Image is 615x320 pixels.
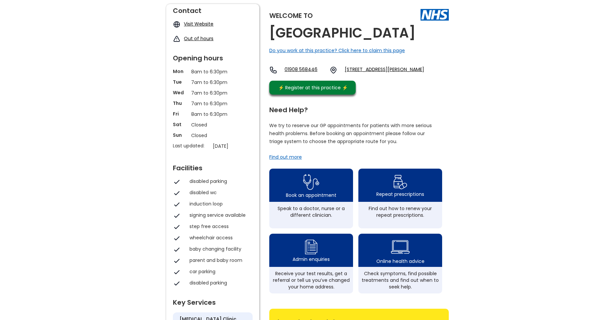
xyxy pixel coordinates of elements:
[189,234,249,241] div: wheelchair access
[304,238,318,256] img: admin enquiry icon
[269,234,353,293] a: admin enquiry iconAdmin enquiriesReceive your test results, get a referral or tell us you’ve chan...
[273,270,350,290] div: Receive your test results, get a referral or tell us you’ve changed your home address.
[184,21,213,27] a: Visit Website
[173,89,188,96] p: Wed
[329,66,337,74] img: practice location icon
[269,12,313,19] div: Welcome to
[189,280,249,286] div: disabled parking
[173,100,188,107] p: Thu
[345,66,424,74] a: [STREET_ADDRESS][PERSON_NAME]
[173,111,188,117] p: Fri
[173,51,253,61] div: Opening hours
[189,257,249,264] div: parent and baby room
[191,68,234,75] p: 8am to 6:30pm
[275,84,351,91] div: ⚡️ Register at this practice ⚡️
[421,9,449,20] img: The NHS logo
[269,169,353,228] a: book appointment icon Book an appointmentSpeak to a doctor, nurse or a different clinician.
[184,35,213,42] a: Out of hours
[362,270,439,290] div: Check symptoms, find possible treatments and find out when to seek help.
[269,121,432,145] p: We try to reserve our GP appointments for patients with more serious health problems. Before book...
[286,192,336,199] div: Book an appointment
[391,236,410,258] img: health advice icon
[173,142,209,149] p: Last updated:
[191,79,234,86] p: 7am to 6:30pm
[285,66,324,74] a: 01908 568446
[173,161,253,171] div: Facilities
[376,191,424,198] div: Repeat prescriptions
[189,212,249,218] div: signing service available
[362,205,439,218] div: Find out how to renew your repeat prescriptions.
[189,268,249,275] div: car parking
[173,79,188,85] p: Tue
[173,35,181,43] img: exclamation icon
[173,296,253,306] div: Key Services
[191,121,234,128] p: Closed
[191,89,234,97] p: 7am to 6:30pm
[173,121,188,128] p: Sat
[269,103,442,113] div: Need Help?
[191,111,234,118] p: 8am to 6:30pm
[269,26,416,40] h2: [GEOGRAPHIC_DATA]
[189,246,249,252] div: baby changing facility
[273,205,350,218] div: Speak to a doctor, nurse or a different clinician.
[173,132,188,138] p: Sun
[189,223,249,230] div: step free access
[269,66,277,74] img: telephone icon
[293,256,330,263] div: Admin enquiries
[173,4,253,14] div: Contact
[191,132,234,139] p: Closed
[303,172,319,192] img: book appointment icon
[191,100,234,107] p: 7am to 6:30pm
[189,189,249,196] div: disabled wc
[173,21,181,28] img: globe icon
[173,68,188,75] p: Mon
[358,169,442,228] a: repeat prescription iconRepeat prescriptionsFind out how to renew your repeat prescriptions.
[393,173,408,191] img: repeat prescription icon
[269,154,302,160] a: Find out more
[269,47,405,54] a: Do you work at this practice? Click here to claim this page
[213,142,256,150] p: [DATE]
[189,178,249,185] div: disabled parking
[358,234,442,293] a: health advice iconOnline health adviceCheck symptoms, find possible treatments and find out when ...
[189,200,249,207] div: induction loop
[269,81,356,95] a: ⚡️ Register at this practice ⚡️
[376,258,425,265] div: Online health advice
